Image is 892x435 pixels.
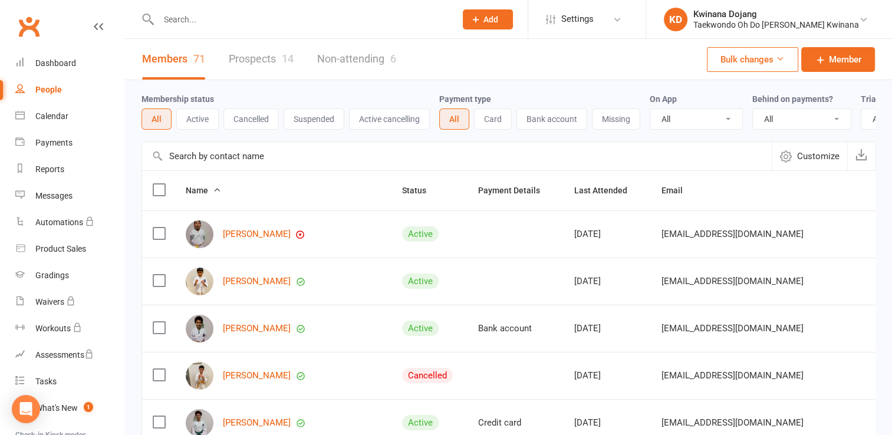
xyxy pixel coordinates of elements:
span: 1 [84,402,93,412]
a: [PERSON_NAME] [223,418,291,428]
a: Non-attending6 [317,39,396,80]
div: Open Intercom Messenger [12,395,40,423]
button: Add [463,9,513,29]
a: [PERSON_NAME] [223,229,291,239]
span: [EMAIL_ADDRESS][DOMAIN_NAME] [661,364,804,387]
div: KD [664,8,687,31]
label: On App [650,94,677,104]
div: Active [402,415,439,430]
div: Calendar [35,111,68,121]
label: Membership status [141,94,214,104]
button: Bank account [516,108,587,130]
div: Kwinana Dojang [693,9,859,19]
button: Bulk changes [707,47,798,72]
span: Status [402,186,439,195]
span: [EMAIL_ADDRESS][DOMAIN_NAME] [661,411,804,434]
a: Calendar [15,103,124,130]
span: Add [483,15,498,24]
div: What's New [35,403,78,413]
a: Workouts [15,315,124,342]
label: Payment type [439,94,491,104]
a: Messages [15,183,124,209]
div: Taekwondo Oh Do [PERSON_NAME] Kwinana [693,19,859,30]
button: Cancelled [223,108,279,130]
button: Payment Details [478,183,553,197]
div: Active [402,273,439,289]
a: Reports [15,156,124,183]
button: All [439,108,469,130]
a: Clubworx [14,12,44,41]
div: 6 [390,52,396,65]
a: Prospects14 [229,39,294,80]
span: Member [829,52,861,67]
span: Customize [797,149,840,163]
div: Workouts [35,324,71,333]
div: Product Sales [35,244,86,253]
a: Product Sales [15,236,124,262]
button: Last Attended [574,183,640,197]
button: All [141,108,172,130]
a: People [15,77,124,103]
a: Assessments [15,342,124,368]
div: People [35,85,62,94]
span: [EMAIL_ADDRESS][DOMAIN_NAME] [661,270,804,292]
div: 71 [193,52,205,65]
span: [EMAIL_ADDRESS][DOMAIN_NAME] [661,317,804,340]
a: [PERSON_NAME] [223,276,291,286]
a: [PERSON_NAME] [223,324,291,334]
span: Email [661,186,696,195]
button: Card [474,108,512,130]
div: Credit card [478,418,553,428]
div: Bank account [478,324,553,334]
span: Name [186,186,221,195]
div: Assessments [35,350,94,360]
a: Tasks [15,368,124,395]
div: 14 [282,52,294,65]
div: Payments [35,138,73,147]
a: Automations [15,209,124,236]
div: [DATE] [574,324,640,334]
div: Waivers [35,297,64,307]
div: Cancelled [402,368,453,383]
span: Payment Details [478,186,553,195]
a: Payments [15,130,124,156]
button: Active cancelling [349,108,430,130]
button: Active [176,108,219,130]
a: Waivers [15,289,124,315]
button: Customize [772,142,847,170]
div: Active [402,226,439,242]
div: Messages [35,191,73,200]
a: Members71 [142,39,205,80]
input: Search... [155,11,447,28]
span: [EMAIL_ADDRESS][DOMAIN_NAME] [661,223,804,245]
a: What's New1 [15,395,124,421]
div: Tasks [35,377,57,386]
div: Automations [35,218,83,227]
button: Name [186,183,221,197]
button: Missing [592,108,640,130]
label: Behind on payments? [752,94,833,104]
div: Dashboard [35,58,76,68]
button: Status [402,183,439,197]
button: Suspended [284,108,344,130]
div: [DATE] [574,371,640,381]
span: Last Attended [574,186,640,195]
div: Active [402,321,439,336]
a: Gradings [15,262,124,289]
a: Member [801,47,875,72]
div: [DATE] [574,229,640,239]
div: Reports [35,164,64,174]
a: Dashboard [15,50,124,77]
button: Email [661,183,696,197]
span: Settings [561,6,594,32]
div: [DATE] [574,276,640,286]
div: [DATE] [574,418,640,428]
a: [PERSON_NAME] [223,371,291,381]
div: Gradings [35,271,69,280]
input: Search by contact name [142,142,772,170]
